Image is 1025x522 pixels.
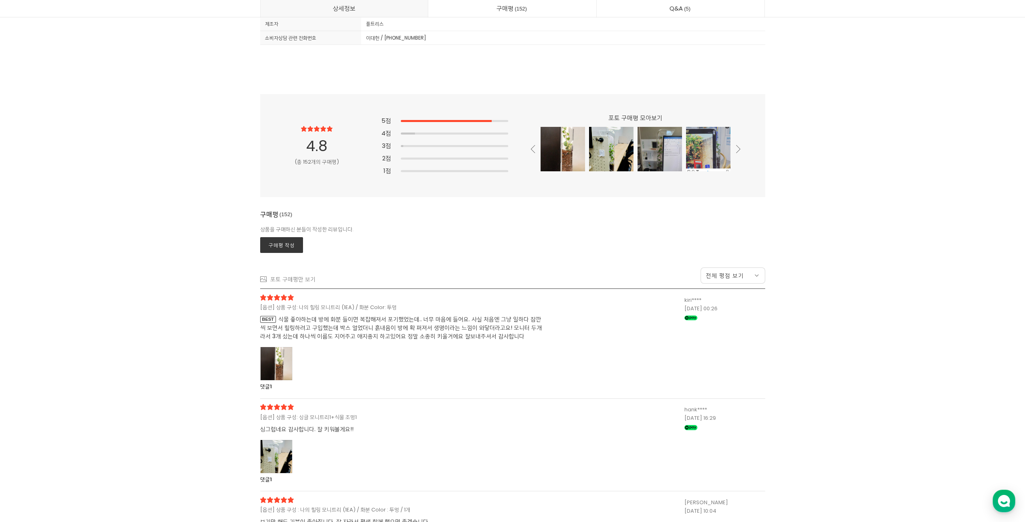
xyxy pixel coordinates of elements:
[260,315,542,340] span: 식물 좋아하는데 방에 화분 들이면 복잡해져서 포기했었는데.. 너무 마음에 들어요. 사실 처음엔 그냥 일하다 잠깐씩 보면서 힐링하려고 구입했는데 박스 열었더니 흙내음이 방에 확...
[684,507,765,516] div: [DATE] 10:04
[260,275,316,284] a: 포토 구매평만 보기
[260,476,270,483] strong: 댓글
[541,113,730,127] div: 포토 구매평 모아보기
[260,225,765,234] div: 상품을 구매하신 분들이 작성한 리뷰입니다.
[684,499,765,507] div: [PERSON_NAME]
[260,209,294,226] div: 구매평
[74,269,84,275] span: 대화
[279,135,355,158] div: 4.8
[25,268,30,275] span: 홈
[279,158,355,166] div: (총 152개의 구매평)
[514,4,528,13] span: 152
[260,17,361,31] div: 제조자
[53,256,104,276] a: 대화
[260,316,276,323] span: BEST
[260,237,303,253] a: 구매평 작성
[684,305,765,313] div: [DATE] 00:26
[361,31,765,44] div: 이대헌 / [PHONE_NUMBER]
[684,414,765,423] div: [DATE] 16:29
[381,128,391,138] span: 4점
[2,256,53,276] a: 홈
[701,267,765,284] a: 전체 평점 보기
[260,383,270,390] strong: 댓글
[260,31,361,44] div: 소비자상담 관련 전화번호
[270,476,272,483] span: 1
[270,275,316,284] div: 포토 구매평만 보기
[260,303,523,312] span: [옵션] 상품 구성: 나의 힐링 모니트리 (1EA) / 화분 Color: 투명
[361,17,765,31] div: 플트리스
[260,425,354,433] span: 싱그럽네요 감사합니다. 잘 키워볼게요!!
[125,268,135,275] span: 설정
[104,256,155,276] a: 설정
[260,413,523,422] span: [옵션] 상품 구성: 싱글 모니트리1+식물 조명1
[270,383,272,390] span: 1
[278,210,294,219] span: 152
[683,4,692,13] span: 5
[383,166,391,175] span: 1점
[382,141,391,150] span: 3점
[684,316,697,321] img: npay_icon_32.png
[706,272,744,280] span: 전체 평점 보기
[684,425,697,430] img: npay_icon_32.png
[381,116,391,125] span: 5점
[382,154,391,163] span: 2점
[260,506,523,514] span: [옵션] 상품 구성 : 나의 힐링 모니트리 (1EA) / 화분 Color : 투명 / 1개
